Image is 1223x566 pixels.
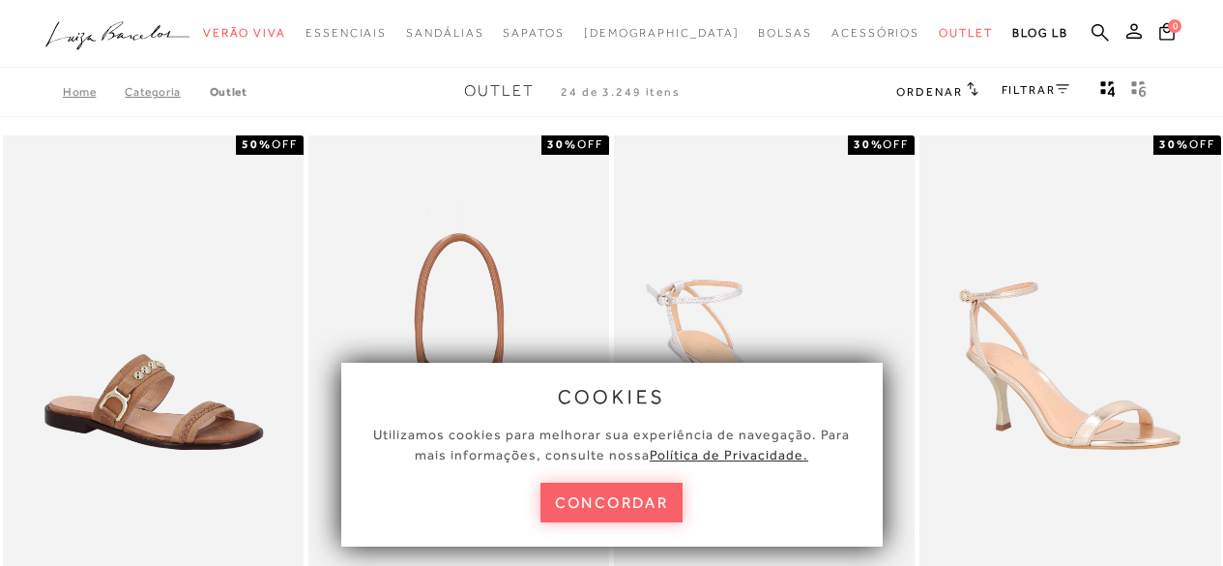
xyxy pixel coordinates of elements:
span: OFF [577,137,603,151]
a: FILTRAR [1002,83,1069,97]
span: 0 [1168,19,1181,33]
span: Verão Viva [203,26,286,40]
strong: 50% [242,137,272,151]
a: noSubCategoriesText [503,15,564,51]
a: noSubCategoriesText [831,15,919,51]
span: Essenciais [306,26,387,40]
span: OFF [883,137,909,151]
button: 0 [1153,21,1180,47]
span: 24 de 3.249 itens [561,85,681,99]
button: Mostrar 4 produtos por linha [1094,79,1121,104]
strong: 30% [854,137,884,151]
a: Outlet [210,85,248,99]
a: Categoria [125,85,209,99]
a: Home [63,85,125,99]
span: BLOG LB [1012,26,1068,40]
span: Acessórios [831,26,919,40]
strong: 30% [1159,137,1189,151]
button: gridText6Desc [1125,79,1152,104]
button: concordar [540,483,684,522]
a: noSubCategoriesText [758,15,812,51]
span: Sapatos [503,26,564,40]
span: cookies [558,386,666,407]
span: Bolsas [758,26,812,40]
span: OFF [272,137,298,151]
span: Outlet [939,26,993,40]
a: noSubCategoriesText [939,15,993,51]
a: noSubCategoriesText [203,15,286,51]
a: BLOG LB [1012,15,1068,51]
a: noSubCategoriesText [584,15,740,51]
a: noSubCategoriesText [306,15,387,51]
span: Utilizamos cookies para melhorar sua experiência de navegação. Para mais informações, consulte nossa [373,427,850,462]
span: Ordenar [896,85,962,99]
span: [DEMOGRAPHIC_DATA] [584,26,740,40]
a: Política de Privacidade. [650,447,808,462]
span: Outlet [464,82,535,100]
span: Sandálias [406,26,483,40]
a: noSubCategoriesText [406,15,483,51]
span: OFF [1189,137,1215,151]
strong: 30% [547,137,577,151]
